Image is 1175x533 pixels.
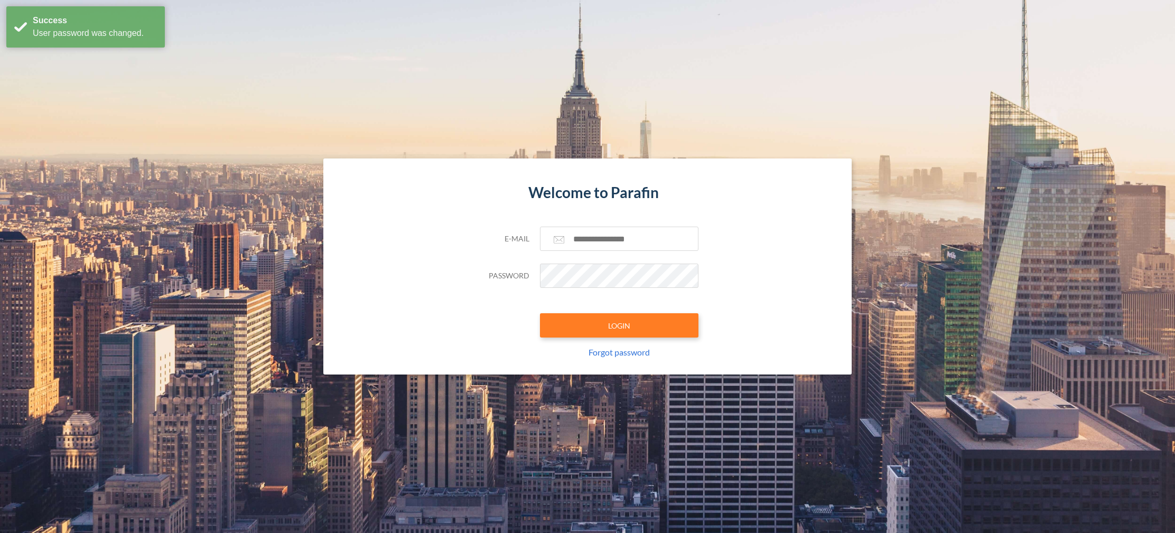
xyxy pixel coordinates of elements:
[33,14,157,27] div: Success
[477,235,529,244] h5: E-mail
[540,313,698,338] button: LOGIN
[477,184,698,202] h4: Welcome to Parafin
[477,272,529,280] h5: Password
[589,347,650,357] a: Forgot password
[33,27,157,40] div: User password was changed.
